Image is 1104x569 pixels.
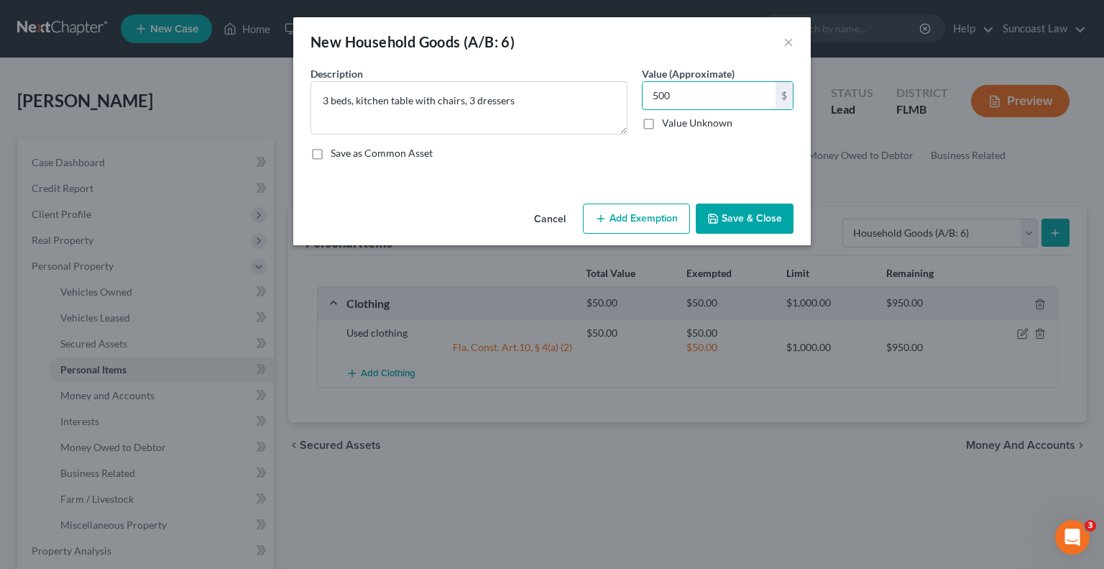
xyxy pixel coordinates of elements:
[662,116,732,130] label: Value Unknown
[310,68,363,80] span: Description
[643,82,776,109] input: 0.00
[776,82,793,109] div: $
[523,205,577,234] button: Cancel
[331,146,433,160] label: Save as Common Asset
[696,204,793,234] button: Save & Close
[310,32,515,52] div: New Household Goods (A/B: 6)
[642,66,735,81] label: Value (Approximate)
[1055,520,1090,555] iframe: Intercom live chat
[783,33,793,50] button: ×
[583,204,690,234] button: Add Exemption
[1085,520,1096,532] span: 3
